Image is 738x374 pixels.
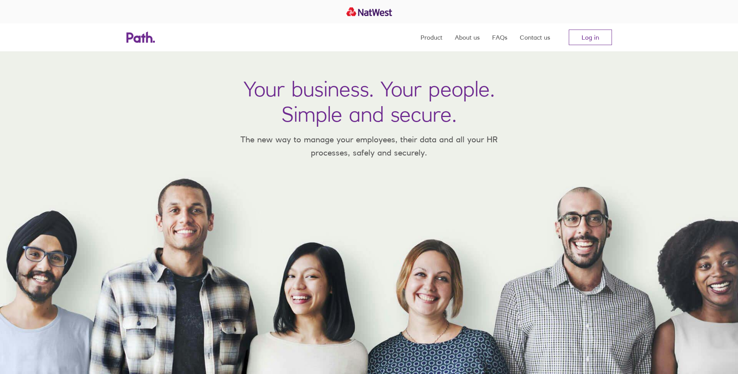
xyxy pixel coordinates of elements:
a: About us [455,23,480,51]
a: FAQs [492,23,507,51]
a: Product [421,23,442,51]
h1: Your business. Your people. Simple and secure. [244,76,495,127]
a: Log in [569,30,612,45]
a: Contact us [520,23,550,51]
p: The new way to manage your employees, their data and all your HR processes, safely and securely. [229,133,509,159]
